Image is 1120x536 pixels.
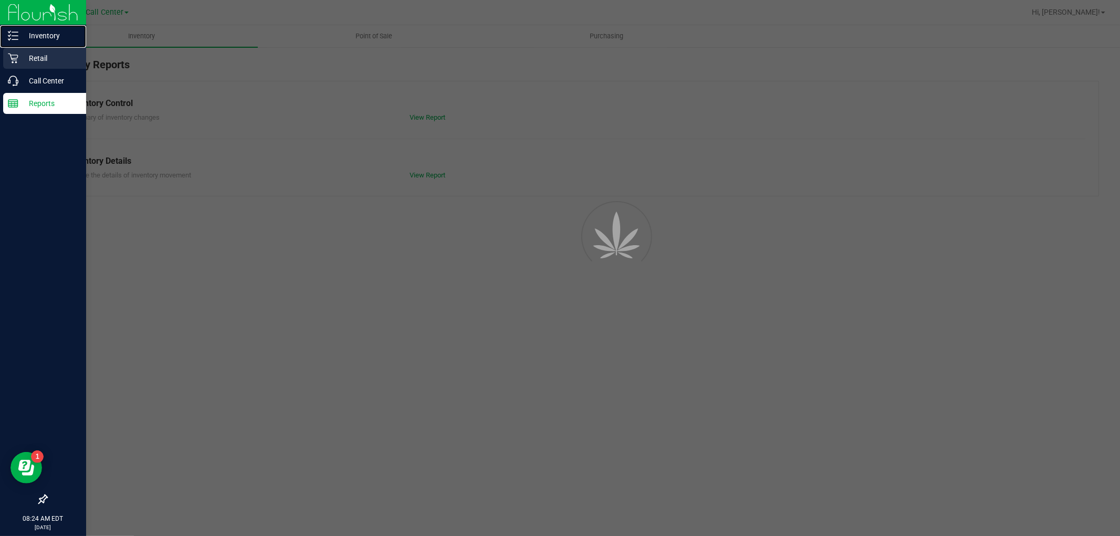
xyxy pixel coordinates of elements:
p: 08:24 AM EDT [5,514,81,523]
p: Inventory [18,29,81,42]
p: Call Center [18,75,81,87]
inline-svg: Inventory [8,30,18,41]
inline-svg: Retail [8,53,18,64]
iframe: Resource center unread badge [31,450,44,463]
p: Reports [18,97,81,110]
p: Retail [18,52,81,65]
p: [DATE] [5,523,81,531]
inline-svg: Call Center [8,76,18,86]
iframe: Resource center [11,452,42,484]
inline-svg: Reports [8,98,18,109]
